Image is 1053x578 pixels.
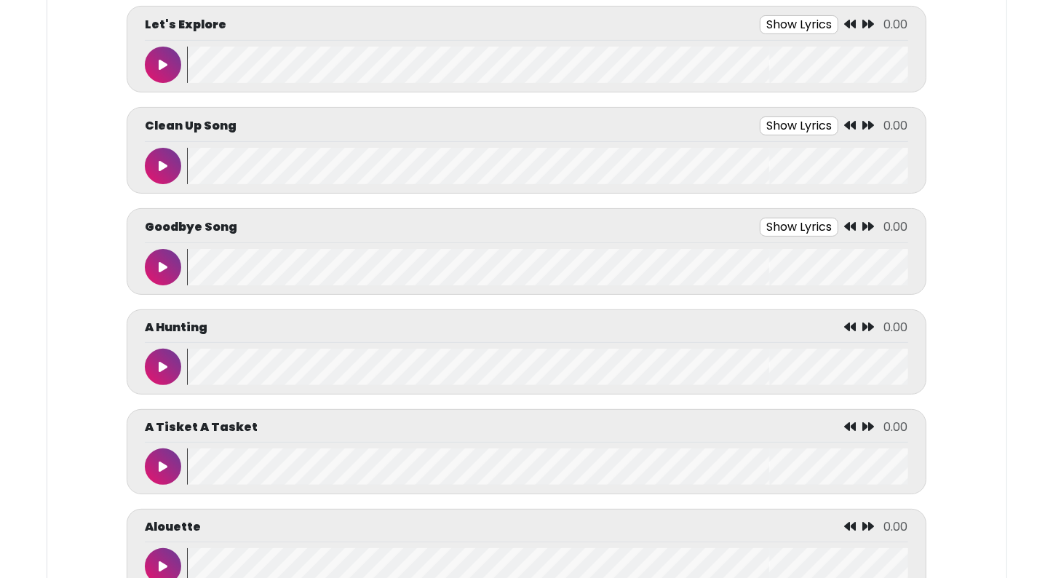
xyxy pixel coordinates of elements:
[760,116,838,135] button: Show Lyrics
[884,319,908,336] span: 0.00
[145,117,237,135] p: Clean Up Song
[884,518,908,535] span: 0.00
[760,218,838,237] button: Show Lyrics
[884,218,908,235] span: 0.00
[884,16,908,33] span: 0.00
[145,518,201,536] p: Alouette
[145,319,207,336] p: A Hunting
[760,15,838,34] button: Show Lyrics
[145,218,237,236] p: Goodbye Song
[145,419,258,436] p: A Tisket A Tasket
[145,16,226,33] p: Let's Explore
[884,419,908,435] span: 0.00
[884,117,908,134] span: 0.00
